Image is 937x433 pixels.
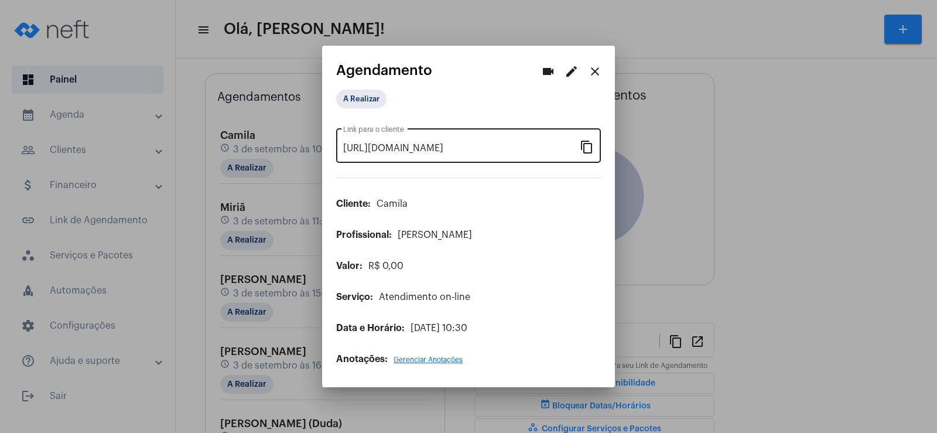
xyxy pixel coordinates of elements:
[394,356,463,363] span: Gerenciar Anotações
[377,199,408,209] span: Camila
[336,90,387,108] mat-chip: A Realizar
[336,261,363,271] span: Valor:
[565,64,579,79] mat-icon: edit
[588,64,602,79] mat-icon: close
[336,199,371,209] span: Cliente:
[580,139,594,154] mat-icon: content_copy
[336,323,405,333] span: Data e Horário:
[343,143,580,154] input: Link
[398,230,472,240] span: [PERSON_NAME]
[336,292,373,302] span: Serviço:
[541,64,555,79] mat-icon: videocam
[336,354,388,364] span: Anotações:
[379,292,470,302] span: Atendimento on-line
[336,230,392,240] span: Profissional:
[368,261,403,271] span: R$ 0,00
[411,323,467,333] span: [DATE] 10:30
[336,63,432,78] span: Agendamento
